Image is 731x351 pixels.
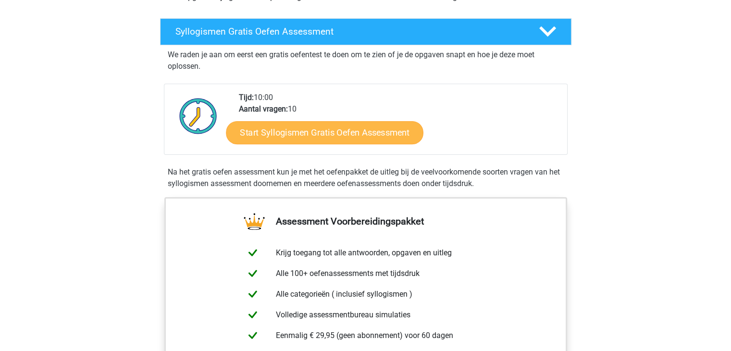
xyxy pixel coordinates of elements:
[156,18,575,45] a: Syllogismen Gratis Oefen Assessment
[232,92,567,154] div: 10:00 10
[168,49,564,72] p: We raden je aan om eerst een gratis oefentest te doen om te zien of je de opgaven snapt en hoe je...
[175,26,523,37] h4: Syllogismen Gratis Oefen Assessment
[174,92,223,140] img: Klok
[239,93,254,102] b: Tijd:
[226,121,423,144] a: Start Syllogismen Gratis Oefen Assessment
[239,104,288,113] b: Aantal vragen:
[164,166,568,189] div: Na het gratis oefen assessment kun je met het oefenpakket de uitleg bij de veelvoorkomende soorte...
